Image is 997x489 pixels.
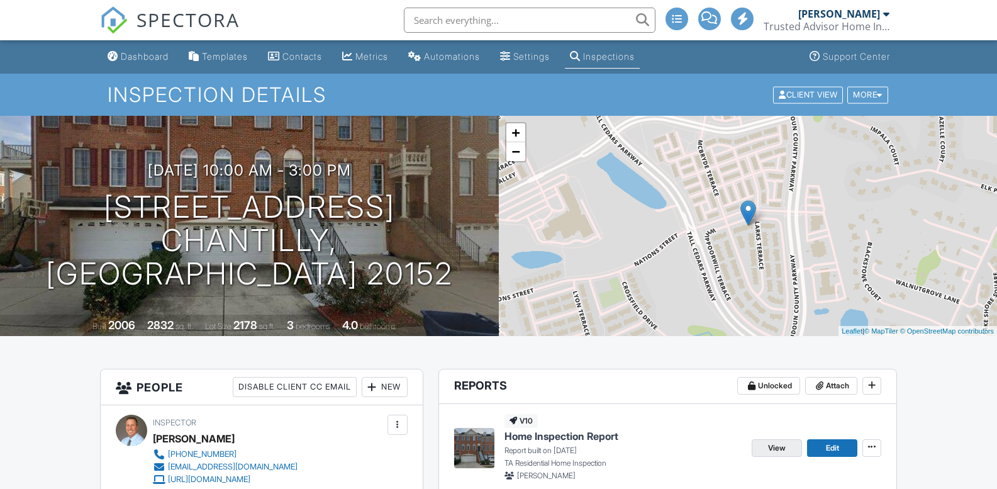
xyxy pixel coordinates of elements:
h1: Inspection Details [108,84,889,106]
a: Dashboard [103,45,174,69]
h1: [STREET_ADDRESS] Chantilly, [GEOGRAPHIC_DATA] 20152 [20,191,479,290]
span: bedrooms [296,322,330,331]
div: Settings [513,51,550,62]
a: Contacts [263,45,327,69]
div: More [847,86,888,103]
div: Inspections [583,51,635,62]
a: Settings [495,45,555,69]
div: [EMAIL_ADDRESS][DOMAIN_NAME] [168,462,298,472]
span: bathrooms [360,322,396,331]
div: [PHONE_NUMBER] [168,449,237,459]
a: [PHONE_NUMBER] [153,448,298,461]
div: Trusted Advisor Home Inspections [764,20,889,33]
span: Built [92,322,106,331]
h3: [DATE] 10:00 am - 3:00 pm [148,162,351,179]
div: Automations [424,51,480,62]
div: New [362,377,408,397]
a: Leaflet [842,327,862,335]
span: SPECTORA [136,6,240,33]
div: [PERSON_NAME] [798,8,880,20]
div: 2832 [147,318,174,332]
a: Inspections [565,45,640,69]
a: Automations (Advanced) [403,45,485,69]
div: 2006 [108,318,135,332]
span: sq.ft. [259,322,275,331]
span: sq. ft. [175,322,193,331]
a: Metrics [337,45,393,69]
a: SPECTORA [100,17,240,43]
a: [URL][DOMAIN_NAME] [153,473,298,486]
div: Client View [773,86,843,103]
a: Support Center [805,45,895,69]
a: Client View [772,89,846,99]
div: Metrics [355,51,388,62]
a: © MapTiler [864,327,898,335]
a: Templates [184,45,253,69]
div: 2178 [233,318,257,332]
div: Templates [202,51,248,62]
input: Search everything... [404,8,655,33]
h3: People [101,369,423,405]
div: Support Center [823,51,890,62]
span: Lot Size [205,322,231,331]
div: 3 [287,318,294,332]
div: [PERSON_NAME] [153,429,235,448]
div: Disable Client CC Email [233,377,357,397]
a: [EMAIL_ADDRESS][DOMAIN_NAME] [153,461,298,473]
div: | [838,326,997,337]
div: [URL][DOMAIN_NAME] [168,475,250,485]
div: Contacts [282,51,322,62]
a: Zoom in [506,123,525,142]
img: The Best Home Inspection Software - Spectora [100,6,128,34]
a: Zoom out [506,142,525,161]
div: 4.0 [342,318,358,332]
span: Inspector [153,418,196,427]
a: © OpenStreetMap contributors [900,327,994,335]
div: Dashboard [121,51,169,62]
